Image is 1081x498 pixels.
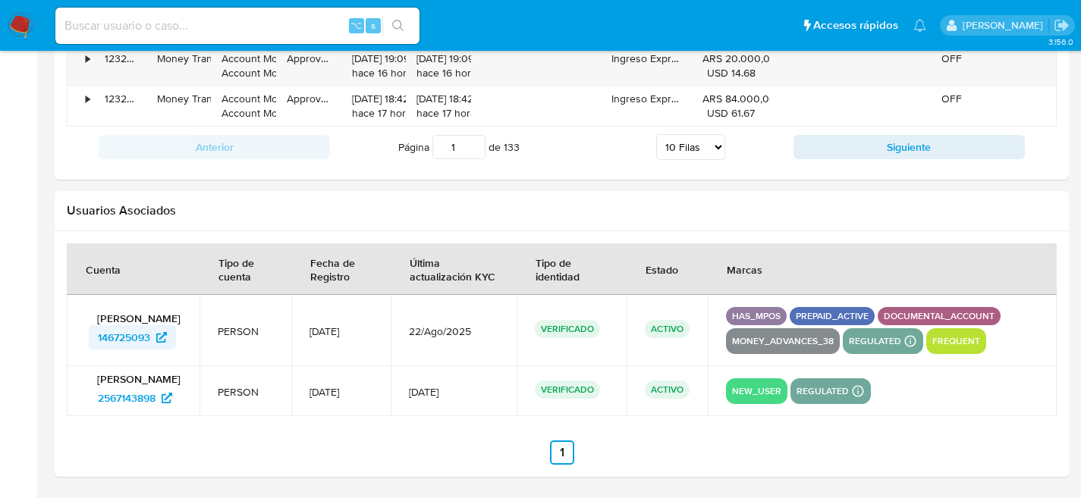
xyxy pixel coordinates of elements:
[1054,17,1070,33] a: Salir
[1048,36,1073,48] span: 3.156.0
[813,17,898,33] span: Accesos rápidos
[382,15,413,36] button: search-icon
[350,18,362,33] span: ⌥
[371,18,376,33] span: s
[55,16,420,36] input: Buscar usuario o caso...
[913,19,926,32] a: Notificaciones
[963,18,1048,33] p: facundo.marin@mercadolibre.com
[67,203,1057,218] h2: Usuarios Asociados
